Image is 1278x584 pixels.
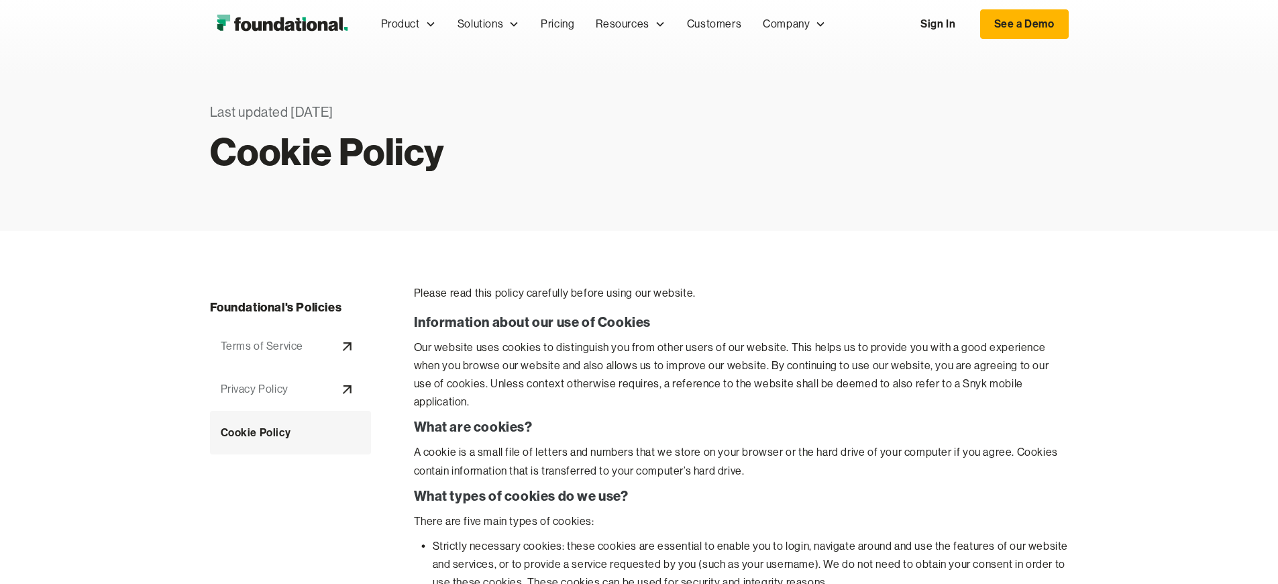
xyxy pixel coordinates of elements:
div: Solutions [447,2,530,46]
p: Information about our use of Cookies [414,313,1069,332]
a: Customers [676,2,752,46]
p: What types of cookies do we use? [414,487,1069,505]
h1: Cookie Policy [210,137,725,166]
h2: Foundational's Policies [210,298,371,318]
a: home [210,11,354,38]
div: Cookie Policy [221,424,291,442]
a: Cookie Policy [210,411,371,455]
div: Resources [585,2,676,46]
div: Privacy Policy [221,381,288,398]
p: A cookie is a small file of letters and numbers that we store on your browser or the hard drive o... [414,443,1069,479]
div: Product [381,15,420,33]
div: Company [752,2,837,46]
div: Solutions [458,15,503,33]
div: Resources [596,15,649,33]
iframe: Chat Widget [1211,520,1278,584]
a: Terms of Service [210,325,371,368]
a: Sign In [907,10,969,38]
p: Please read this policy carefully before using our website. [414,285,1069,302]
div: Product [370,2,447,46]
p: There are five main types of cookies: [414,512,1069,530]
strong: • [421,539,426,552]
a: Privacy Policy [210,368,371,411]
img: Foundational Logo [210,11,354,38]
p: Our website uses cookies to distinguish you from other users of our website. This helps us to pro... [414,338,1069,411]
div: Last updated [DATE] [210,102,725,124]
a: Pricing [530,2,585,46]
p: What are cookies? [414,418,1069,436]
a: See a Demo [980,9,1069,39]
div: Company [763,15,810,33]
div: Terms of Service [221,338,304,355]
